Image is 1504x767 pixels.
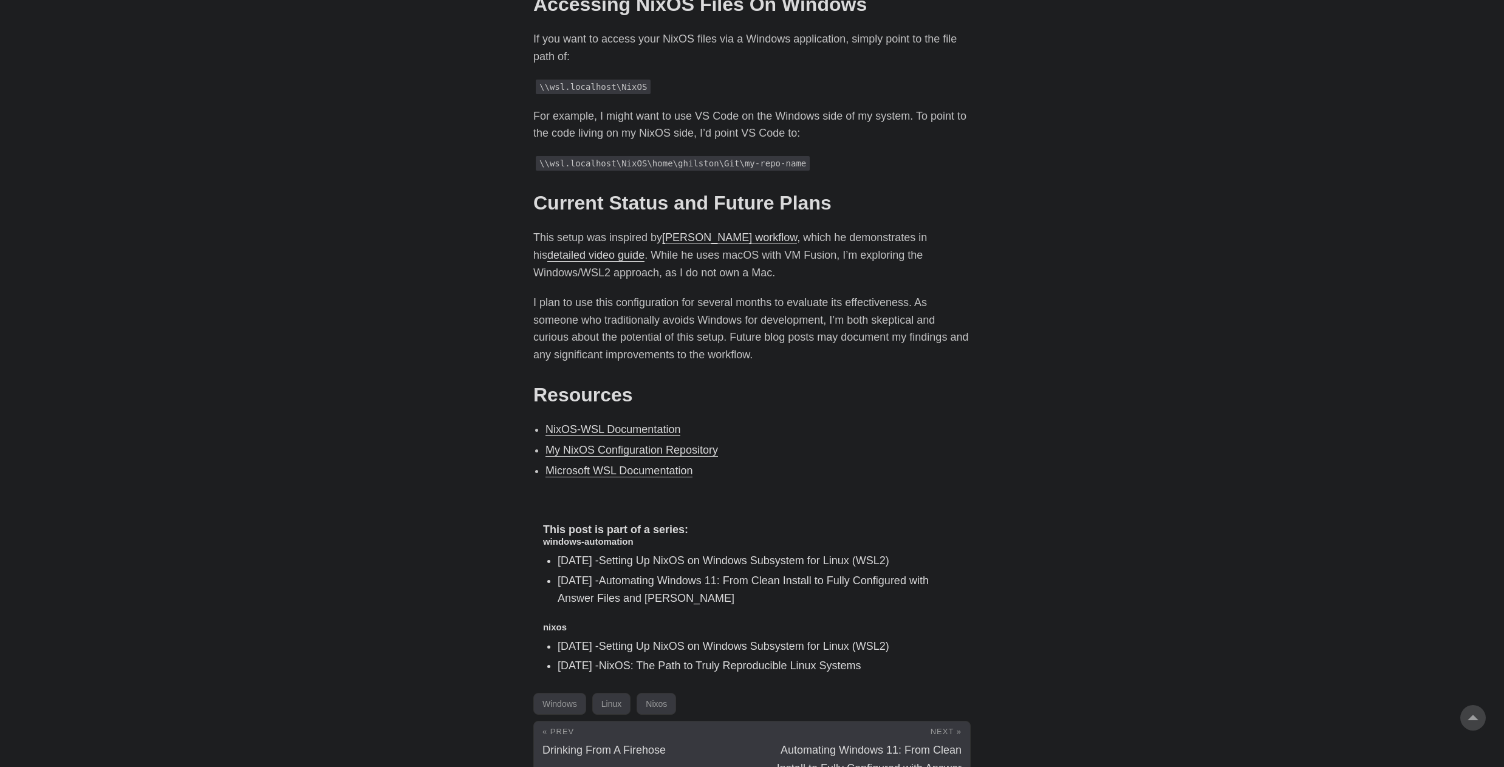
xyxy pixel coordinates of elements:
[533,383,971,406] h2: Resources
[533,191,971,214] h2: Current Status and Future Plans
[545,465,692,477] a: Microsoft WSL Documentation
[558,657,961,675] li: [DATE] -
[545,423,680,435] a: NixOS-WSL Documentation
[599,660,861,672] a: NixOS: The Path to Truly Reproducible Linux Systems
[543,536,634,547] a: windows-automation
[536,80,651,94] code: \\wsl.localhost\NixOS
[533,294,971,364] p: I plan to use this configuration for several months to evaluate its effectiveness. As someone who...
[543,523,961,537] h4: This post is part of a series:
[533,107,971,143] p: For example, I might want to use VS Code on the Windows side of my system. To point to the code l...
[599,554,889,567] a: Setting Up NixOS on Windows Subsystem for Linux (WSL2)
[536,156,810,171] code: \\wsl.localhost\NixOS\home\ghilston\Git\my-repo-name
[558,574,929,604] a: Automating Windows 11: From Clean Install to Fully Configured with Answer Files and [PERSON_NAME]
[558,638,961,655] li: [DATE] -
[533,30,971,66] p: If you want to access your NixOS files via a Windows application, simply point to the file path of:
[547,249,644,261] a: detailed video guide
[545,444,718,456] a: My NixOS Configuration Repository
[533,693,586,715] a: Windows
[542,744,666,756] span: Drinking From A Firehose
[599,640,889,652] a: Setting Up NixOS on Windows Subsystem for Linux (WSL2)
[558,552,961,570] li: [DATE] -
[592,693,631,715] a: Linux
[558,572,961,607] li: [DATE] -
[637,693,676,715] a: Nixos
[662,231,797,244] a: [PERSON_NAME] workflow
[931,727,962,736] span: Next »
[542,727,574,736] span: « Prev
[533,229,971,281] p: This setup was inspired by , which he demonstrates in his . While he uses macOS with VM Fusion, I...
[543,622,567,632] a: nixos
[1460,705,1486,731] a: go to top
